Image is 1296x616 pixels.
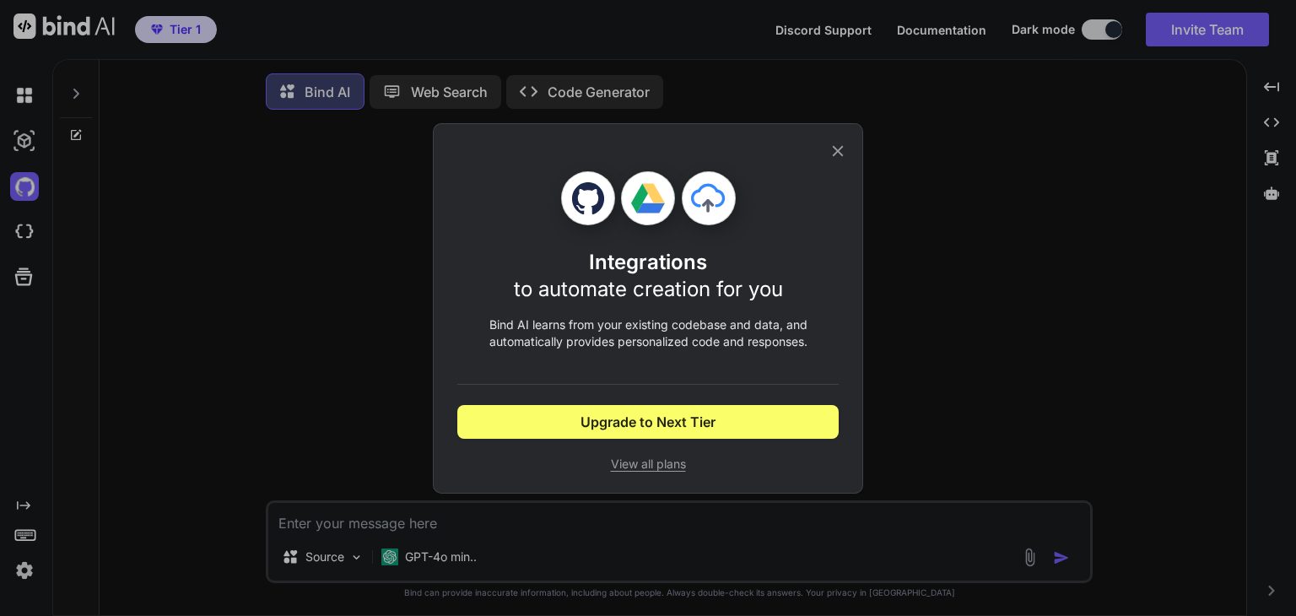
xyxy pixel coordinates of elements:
[457,405,839,439] button: Upgrade to Next Tier
[580,412,715,432] span: Upgrade to Next Tier
[457,316,839,350] p: Bind AI learns from your existing codebase and data, and automatically provides personalized code...
[514,277,783,301] span: to automate creation for you
[457,456,839,473] span: View all plans
[514,249,783,303] h1: Integrations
